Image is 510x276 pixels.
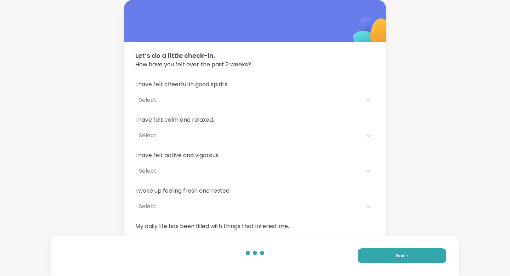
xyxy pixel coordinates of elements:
[135,222,375,231] span: My daily life has been filled with things that interest me.
[396,253,408,259] span: Finish
[135,187,375,195] span: I woke up feeling fresh and rested.
[139,131,358,140] div: Select...
[135,60,375,69] span: How have you felt over the past 2 weeks?
[139,96,358,104] div: Select...
[358,248,446,263] button: Finish
[135,51,375,60] span: Let’s do a little check-in.
[139,202,358,211] div: Select...
[135,116,375,124] span: I have felt calm and relaxed.
[135,151,375,160] span: I have felt active and vigorous.
[135,80,375,89] span: I have felt cheerful in good spirits.
[139,167,358,175] div: Select...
